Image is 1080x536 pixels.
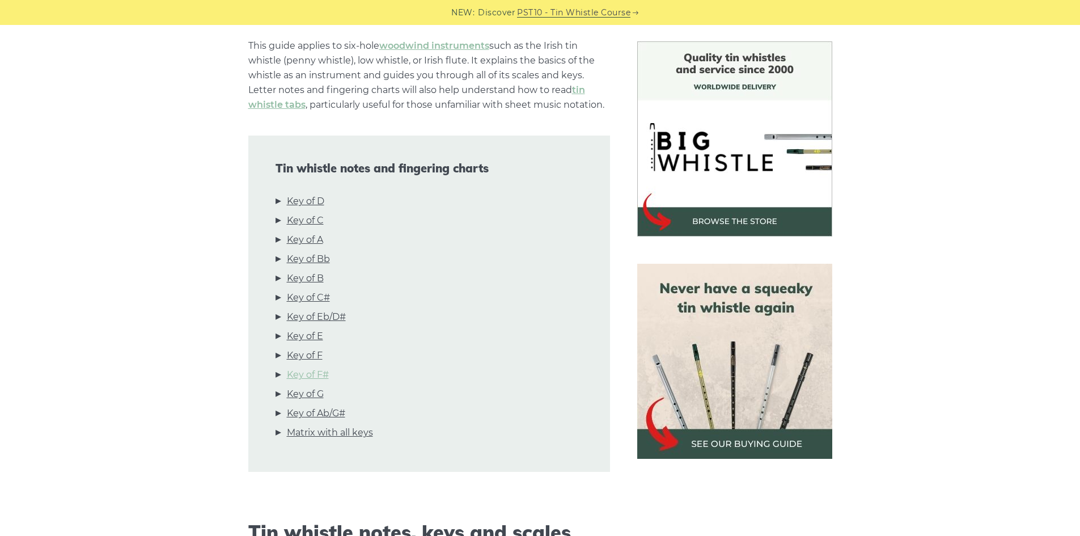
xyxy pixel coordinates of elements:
a: Key of A [287,233,323,247]
a: Key of G [287,387,324,402]
a: Key of Eb/D# [287,310,346,324]
a: Key of C [287,213,324,228]
a: Key of F# [287,368,329,382]
a: Matrix with all keys [287,425,373,440]
span: Tin whistle notes and fingering charts [276,162,583,175]
a: Key of Ab/G# [287,406,345,421]
a: woodwind instruments [379,40,489,51]
a: Key of C# [287,290,330,305]
a: Key of Bb [287,252,330,267]
span: NEW: [451,6,475,19]
a: PST10 - Tin Whistle Course [517,6,630,19]
p: This guide applies to six-hole such as the Irish tin whistle (penny whistle), low whistle, or Iri... [248,39,610,112]
span: Discover [478,6,515,19]
a: Key of F [287,348,323,363]
img: tin whistle buying guide [637,264,832,459]
a: Key of E [287,329,323,344]
a: Key of D [287,194,324,209]
img: BigWhistle Tin Whistle Store [637,41,832,237]
a: Key of B [287,271,324,286]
